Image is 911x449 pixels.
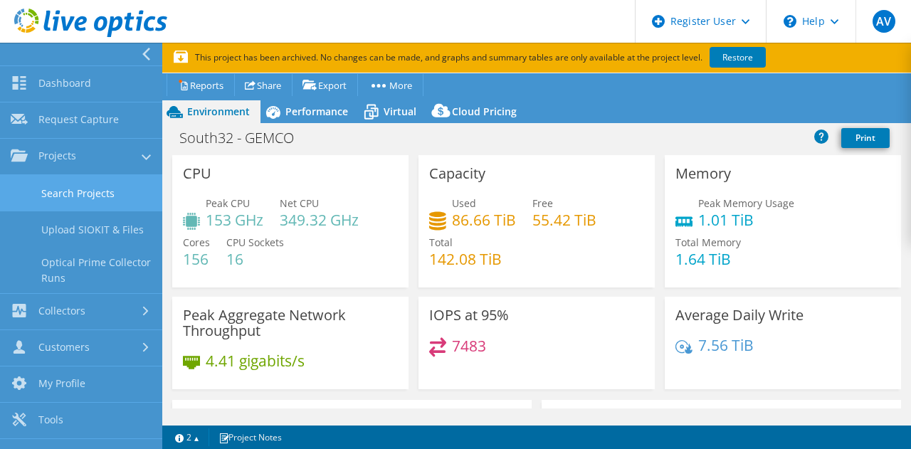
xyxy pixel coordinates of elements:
[165,428,209,446] a: 2
[710,47,766,68] a: Restore
[698,337,754,353] h4: 7.56 TiB
[675,251,741,267] h4: 1.64 TiB
[357,74,423,96] a: More
[675,307,804,323] h3: Average Daily Write
[429,166,485,181] h3: Capacity
[452,105,517,118] span: Cloud Pricing
[532,196,553,210] span: Free
[183,166,211,181] h3: CPU
[206,353,305,369] h4: 4.41 gigabits/s
[183,307,398,339] h3: Peak Aggregate Network Throughput
[209,428,292,446] a: Project Notes
[784,15,796,28] svg: \n
[173,130,316,146] h1: South32 - GEMCO
[841,128,890,148] a: Print
[452,212,516,228] h4: 86.66 TiB
[206,196,250,210] span: Peak CPU
[280,212,359,228] h4: 349.32 GHz
[292,74,358,96] a: Export
[226,251,284,267] h4: 16
[206,212,263,228] h4: 153 GHz
[234,74,293,96] a: Share
[174,50,848,65] p: This project has been archived. No changes can be made, and graphs and summary tables are only av...
[167,74,235,96] a: Reports
[183,251,210,267] h4: 156
[452,338,486,354] h4: 7483
[429,236,453,249] span: Total
[429,307,509,323] h3: IOPS at 95%
[698,196,794,210] span: Peak Memory Usage
[452,196,476,210] span: Used
[532,212,596,228] h4: 55.42 TiB
[675,166,731,181] h3: Memory
[384,105,416,118] span: Virtual
[226,236,284,249] span: CPU Sockets
[675,236,741,249] span: Total Memory
[429,251,502,267] h4: 142.08 TiB
[183,236,210,249] span: Cores
[873,10,895,33] span: AV
[280,196,319,210] span: Net CPU
[285,105,348,118] span: Performance
[698,212,794,228] h4: 1.01 TiB
[187,105,250,118] span: Environment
